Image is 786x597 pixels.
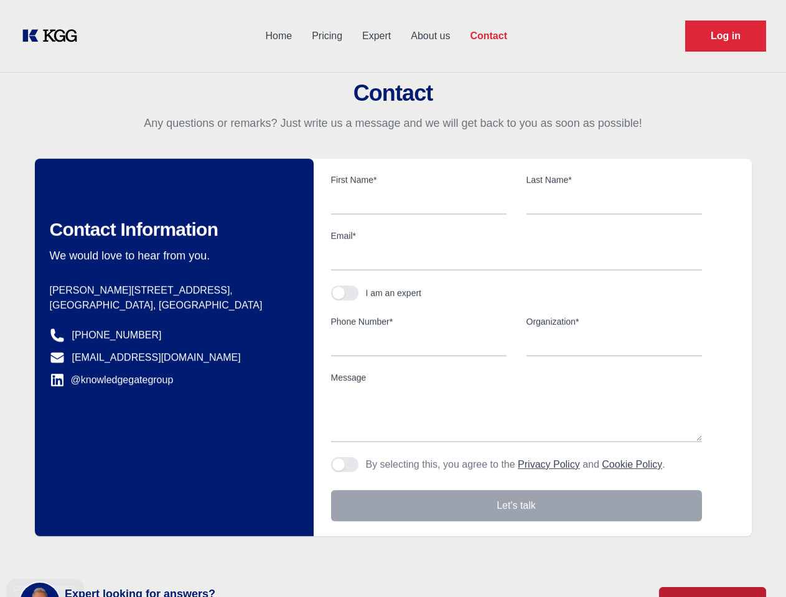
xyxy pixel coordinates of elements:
div: Cookie settings [14,585,77,592]
p: [GEOGRAPHIC_DATA], [GEOGRAPHIC_DATA] [50,298,294,313]
a: Cookie Policy [602,459,662,470]
p: We would love to hear from you. [50,248,294,263]
a: @knowledgegategroup [50,373,174,387]
label: Email* [331,229,702,242]
a: Expert [352,20,401,52]
p: Any questions or remarks? Just write us a message and we will get back to you as soon as possible! [15,116,771,131]
button: Let's talk [331,490,702,521]
a: Privacy Policy [518,459,580,470]
p: [PERSON_NAME][STREET_ADDRESS], [50,283,294,298]
a: [EMAIL_ADDRESS][DOMAIN_NAME] [72,350,241,365]
div: I am an expert [366,287,422,299]
h2: Contact Information [50,218,294,241]
h2: Contact [15,81,771,106]
label: Last Name* [526,174,702,186]
label: Phone Number* [331,315,507,328]
iframe: Chat Widget [724,537,786,597]
p: By selecting this, you agree to the and . [366,457,665,472]
a: [PHONE_NUMBER] [72,328,162,343]
a: About us [401,20,460,52]
a: Request Demo [685,21,766,52]
a: Pricing [302,20,352,52]
label: First Name* [331,174,507,186]
label: Message [331,371,702,384]
label: Organization* [526,315,702,328]
a: KOL Knowledge Platform: Talk to Key External Experts (KEE) [20,26,87,46]
a: Contact [460,20,517,52]
a: Home [255,20,302,52]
